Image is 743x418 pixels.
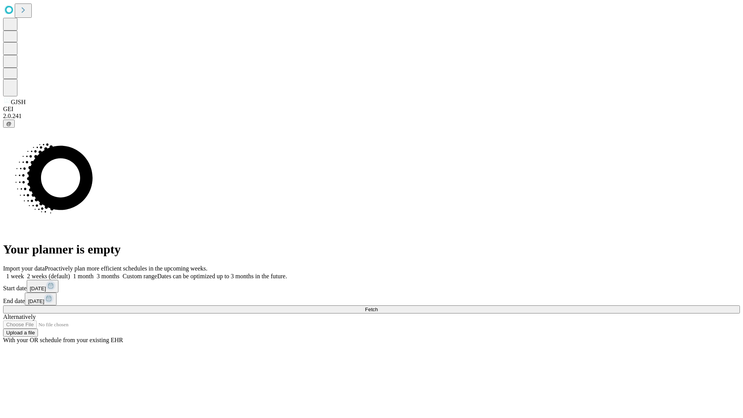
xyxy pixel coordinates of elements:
div: Start date [3,280,740,293]
span: Alternatively [3,313,36,320]
button: Fetch [3,305,740,313]
span: 3 months [97,273,120,279]
span: Custom range [123,273,157,279]
span: @ [6,121,12,127]
button: [DATE] [25,293,56,305]
h1: Your planner is empty [3,242,740,257]
button: Upload a file [3,329,38,337]
button: [DATE] [27,280,58,293]
span: Proactively plan more efficient schedules in the upcoming weeks. [45,265,207,272]
span: 1 month [73,273,94,279]
div: 2.0.241 [3,113,740,120]
span: [DATE] [30,286,46,291]
span: [DATE] [28,298,44,304]
span: With your OR schedule from your existing EHR [3,337,123,343]
span: 2 weeks (default) [27,273,70,279]
span: Fetch [365,307,378,312]
span: Dates can be optimized up to 3 months in the future. [157,273,287,279]
div: GEI [3,106,740,113]
button: @ [3,120,15,128]
span: GJSH [11,99,26,105]
span: Import your data [3,265,45,272]
span: 1 week [6,273,24,279]
div: End date [3,293,740,305]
